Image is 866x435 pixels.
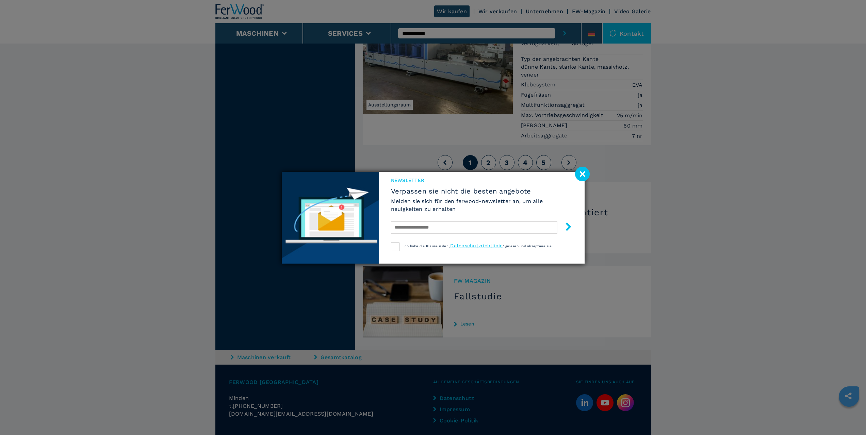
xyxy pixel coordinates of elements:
[391,197,573,213] h6: Melden sie sich für den ferwood-newsletter an, um alle neuigkeiten zu erhalten
[503,244,553,248] span: “ gelesen und akzeptiere sie.
[557,220,573,236] button: submit-button
[391,177,573,184] span: Newsletter
[450,243,503,248] a: Datenschutzrichtlinie
[391,187,573,195] span: Verpassen sie nicht die besten angebote
[404,244,451,248] span: Ich habe die Klauseln der „
[282,172,379,264] img: Newsletter image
